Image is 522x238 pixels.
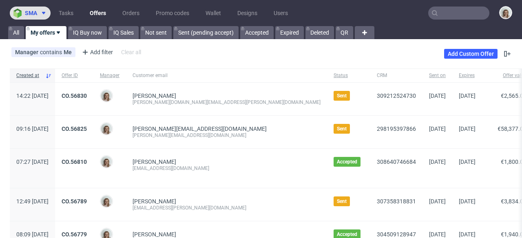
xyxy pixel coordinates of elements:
span: Sent [337,93,347,99]
a: [PERSON_NAME] [133,231,176,238]
div: [EMAIL_ADDRESS][PERSON_NAME][DOMAIN_NAME] [133,205,321,211]
a: IQ Buy now [68,26,107,39]
span: [DATE] [429,93,446,99]
a: My offers [26,26,66,39]
span: Created at [16,72,42,79]
img: Monika Poźniak [101,156,112,167]
a: Orders [117,7,144,20]
a: Not sent [140,26,172,39]
a: 309212524730 [377,93,416,99]
button: sma [10,7,51,20]
div: [EMAIL_ADDRESS][DOMAIN_NAME] [133,165,321,172]
a: QR [336,26,353,39]
img: Monika Poźniak [101,90,112,101]
a: Deleted [305,26,334,39]
a: CO.56810 [62,159,87,165]
span: [DATE] [459,93,476,99]
span: Status [334,72,364,79]
img: Monika Poźniak [500,7,511,18]
a: [PERSON_NAME] [133,198,176,205]
a: All [8,26,24,39]
a: IQ Sales [108,26,139,39]
a: Tasks [54,7,78,20]
span: [DATE] [429,159,446,165]
span: 07:27 [DATE] [16,159,49,165]
span: [DATE] [429,126,446,132]
a: 304509128947 [377,231,416,238]
a: 308640746684 [377,159,416,165]
span: [DATE] [459,159,476,165]
span: 09:16 [DATE] [16,126,49,132]
span: CRM [377,72,416,79]
div: [PERSON_NAME][DOMAIN_NAME][EMAIL_ADDRESS][PERSON_NAME][DOMAIN_NAME] [133,99,321,106]
span: Offer ID [62,72,87,79]
span: [PERSON_NAME][EMAIL_ADDRESS][DOMAIN_NAME] [133,126,267,132]
span: [DATE] [429,198,446,205]
span: Sent [337,126,347,132]
a: CO.56779 [62,231,87,238]
span: Sent on [429,72,446,79]
img: Monika Poźniak [101,196,112,207]
span: Manager [15,49,40,55]
a: Designs [232,7,262,20]
span: [DATE] [459,198,476,205]
a: Promo codes [151,7,194,20]
a: 307358318831 [377,198,416,205]
a: CO.56789 [62,198,87,205]
a: 298195397866 [377,126,416,132]
span: [DATE] [429,231,446,238]
span: Customer email [133,72,321,79]
a: [PERSON_NAME] [133,159,176,165]
span: 14:22 [DATE] [16,93,49,99]
img: logo [13,9,25,18]
span: Accepted [337,231,357,238]
span: sma [25,10,37,16]
span: contains [40,49,64,55]
div: Add filter [79,46,115,59]
span: Manager [100,72,119,79]
img: Monika Poźniak [101,123,112,134]
a: [PERSON_NAME] [133,93,176,99]
a: Wallet [201,7,226,20]
span: 12:49 [DATE] [16,198,49,205]
div: Clear all [119,46,143,58]
div: [PERSON_NAME][EMAIL_ADDRESS][DOMAIN_NAME] [133,132,321,139]
a: Expired [275,26,304,39]
span: Expires [459,72,476,79]
a: Add Custom Offer [444,49,498,59]
a: Accepted [240,26,274,39]
a: CO.56830 [62,93,87,99]
a: Users [269,7,293,20]
a: Sent (pending accept) [173,26,239,39]
a: CO.56825 [62,126,87,132]
a: Offers [85,7,111,20]
span: Accepted [337,159,357,165]
span: [DATE] [459,231,476,238]
div: Me [64,49,72,55]
span: [DATE] [459,126,476,132]
span: 08:09 [DATE] [16,231,49,238]
span: Sent [337,198,347,205]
